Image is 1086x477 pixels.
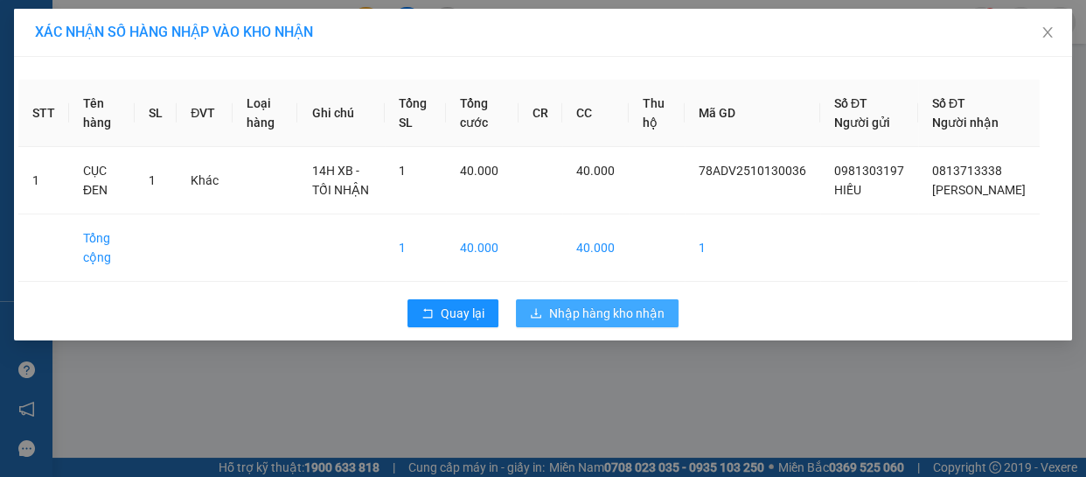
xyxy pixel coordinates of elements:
td: 1 [18,147,69,214]
span: close [1041,25,1055,39]
td: 1 [385,214,446,282]
span: XÁC NHẬN SỐ HÀNG NHẬP VÀO KHO NHẬN [35,24,313,40]
span: Số ĐT [834,96,867,110]
span: 0981303197 [834,164,904,178]
span: 40.000 [460,164,498,178]
td: 1 [685,214,820,282]
th: Loại hàng [233,80,297,147]
td: Tổng cộng [69,214,135,282]
td: 40.000 [446,214,519,282]
span: download [530,307,542,321]
span: Số ĐT [932,96,965,110]
span: Quay lại [441,304,484,323]
span: rollback [421,307,434,321]
th: Tổng cước [446,80,519,147]
th: Tổng SL [385,80,446,147]
td: 40.000 [562,214,629,282]
span: HIẾU [834,183,861,197]
button: rollbackQuay lại [407,299,498,327]
span: 78ADV2510130036 [699,164,806,178]
span: 40.000 [576,164,615,178]
span: 1 [399,164,406,178]
button: downloadNhập hàng kho nhận [516,299,679,327]
th: CR [519,80,562,147]
button: Close [1023,9,1072,58]
span: 14H XB - TỐI NHẬN [311,164,368,197]
th: CC [562,80,629,147]
span: Người gửi [834,116,890,130]
th: Thu hộ [629,80,685,147]
th: Tên hàng [69,80,135,147]
th: STT [18,80,69,147]
span: Nhập hàng kho nhận [549,304,665,323]
span: [PERSON_NAME] [932,183,1026,197]
td: Khác [177,147,233,214]
td: CỤC ĐEN [69,147,135,214]
span: 1 [149,173,156,187]
th: SL [135,80,177,147]
th: Mã GD [685,80,820,147]
th: ĐVT [177,80,233,147]
th: Ghi chú [297,80,384,147]
span: Người nhận [932,116,999,130]
span: 0813713338 [932,164,1002,178]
